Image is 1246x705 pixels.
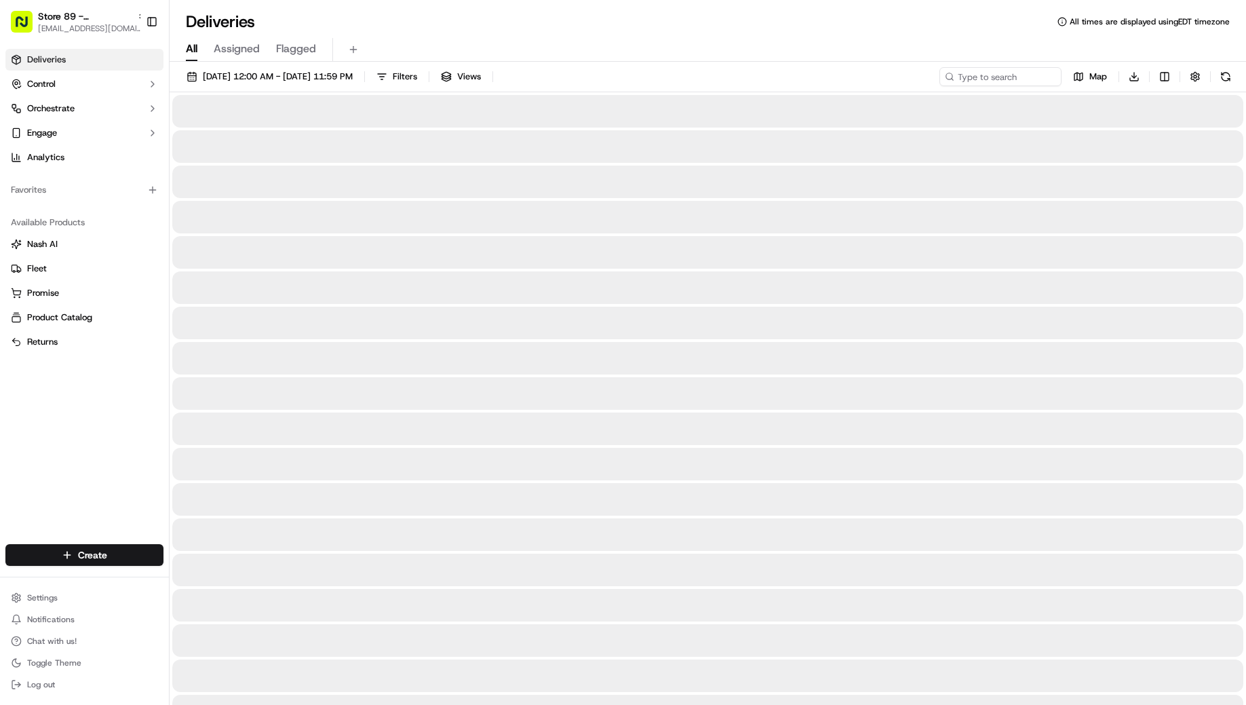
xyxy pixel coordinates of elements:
[27,102,75,115] span: Orchestrate
[27,54,66,66] span: Deliveries
[186,11,255,33] h1: Deliveries
[1216,67,1235,86] button: Refresh
[1070,16,1230,27] span: All times are displayed using EDT timezone
[27,238,58,250] span: Nash AI
[370,67,423,86] button: Filters
[38,9,132,23] button: Store 89 - [GEOGRAPHIC_DATA] (Just Salad)
[11,263,158,275] a: Fleet
[27,78,56,90] span: Control
[5,73,163,95] button: Control
[27,263,47,275] span: Fleet
[11,311,158,324] a: Product Catalog
[457,71,481,83] span: Views
[435,67,487,86] button: Views
[78,548,107,562] span: Create
[27,592,58,603] span: Settings
[27,311,92,324] span: Product Catalog
[186,41,197,57] span: All
[5,147,163,168] a: Analytics
[5,212,163,233] div: Available Products
[5,632,163,651] button: Chat with us!
[203,71,353,83] span: [DATE] 12:00 AM - [DATE] 11:59 PM
[939,67,1062,86] input: Type to search
[5,307,163,328] button: Product Catalog
[27,127,57,139] span: Engage
[27,151,64,164] span: Analytics
[27,287,59,299] span: Promise
[5,5,140,38] button: Store 89 - [GEOGRAPHIC_DATA] (Just Salad)[EMAIL_ADDRESS][DOMAIN_NAME]
[5,122,163,144] button: Engage
[276,41,316,57] span: Flagged
[38,23,147,34] button: [EMAIL_ADDRESS][DOMAIN_NAME]
[11,287,158,299] a: Promise
[5,675,163,694] button: Log out
[11,238,158,250] a: Nash AI
[11,336,158,348] a: Returns
[5,179,163,201] div: Favorites
[27,336,58,348] span: Returns
[27,614,75,625] span: Notifications
[5,331,163,353] button: Returns
[5,49,163,71] a: Deliveries
[180,67,359,86] button: [DATE] 12:00 AM - [DATE] 11:59 PM
[5,544,163,566] button: Create
[27,658,81,668] span: Toggle Theme
[214,41,260,57] span: Assigned
[5,610,163,629] button: Notifications
[5,258,163,280] button: Fleet
[1089,71,1107,83] span: Map
[1067,67,1113,86] button: Map
[27,679,55,690] span: Log out
[27,636,77,647] span: Chat with us!
[393,71,417,83] span: Filters
[5,282,163,304] button: Promise
[5,588,163,607] button: Settings
[5,233,163,255] button: Nash AI
[5,98,163,119] button: Orchestrate
[5,653,163,672] button: Toggle Theme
